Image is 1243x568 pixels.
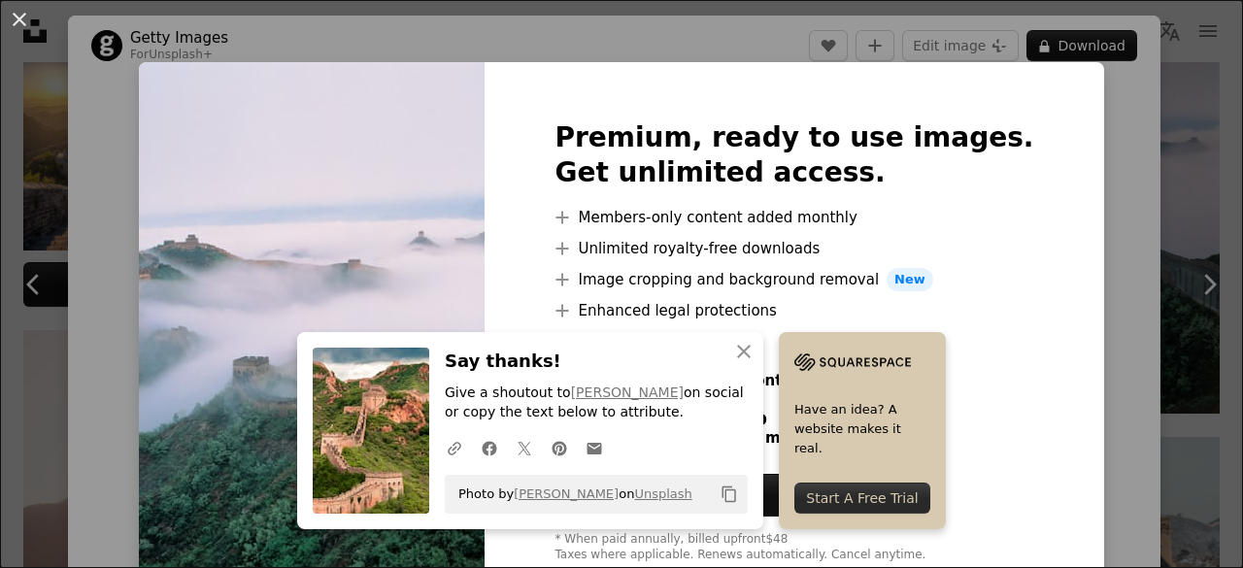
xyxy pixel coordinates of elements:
a: Unsplash [634,486,691,501]
li: Members-only content added monthly [554,206,1033,229]
h2: Premium, ready to use images. Get unlimited access. [554,120,1033,190]
li: Unlimited royalty-free downloads [554,237,1033,260]
span: Have an idea? A website makes it real. [794,400,930,458]
li: Enhanced legal protections [554,299,1033,322]
button: Copy to clipboard [713,478,746,511]
span: Photo by on [449,479,692,510]
div: * When paid annually, billed upfront $48 Taxes where applicable. Renews automatically. Cancel any... [554,532,1033,563]
a: Share over email [577,428,612,467]
p: Give a shoutout to on social or copy the text below to attribute. [445,384,748,422]
li: Image cropping and background removal [554,268,1033,291]
a: Share on Facebook [472,428,507,467]
a: [PERSON_NAME] [514,486,619,501]
a: [PERSON_NAME] [571,384,684,400]
img: file-1705255347840-230a6ab5bca9image [794,348,911,377]
div: Start A Free Trial [794,483,930,514]
a: Share on Pinterest [542,428,577,467]
a: Have an idea? A website makes it real.Start A Free Trial [779,332,946,529]
span: New [887,268,933,291]
a: Share on Twitter [507,428,542,467]
h3: Say thanks! [445,348,748,376]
